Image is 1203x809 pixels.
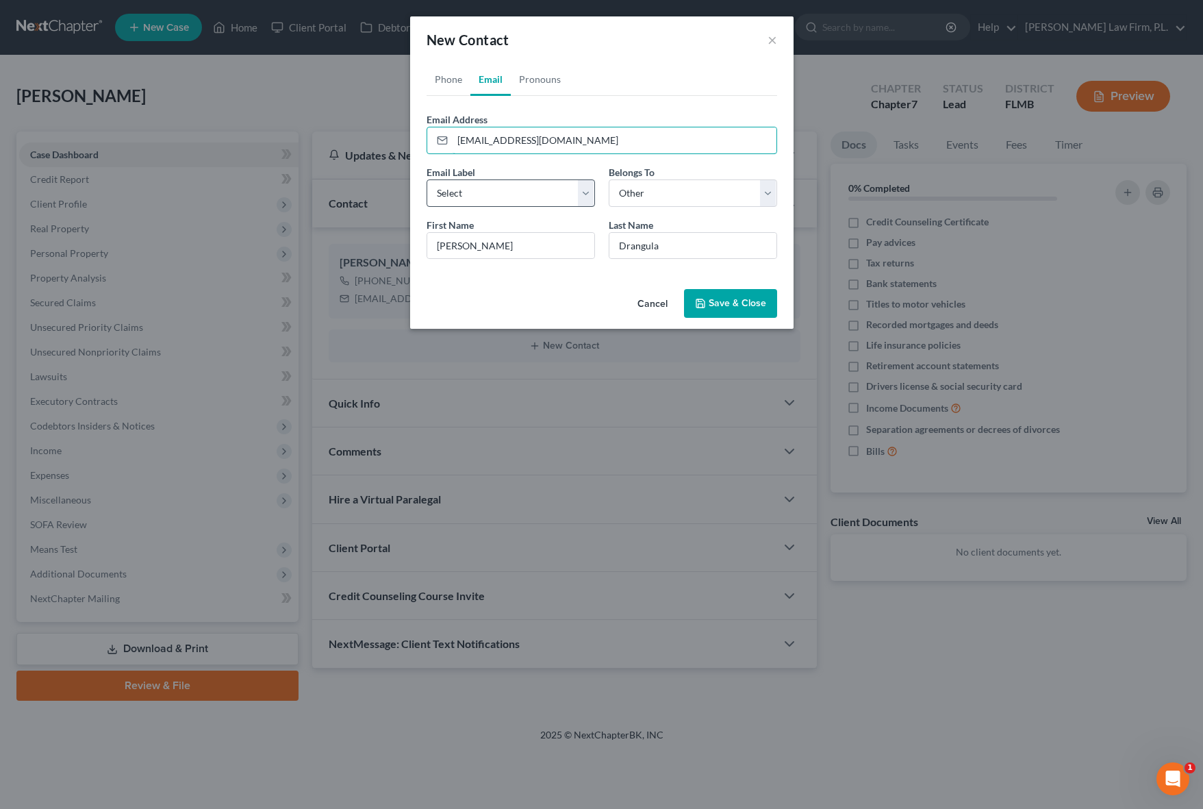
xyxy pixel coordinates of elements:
a: Email [470,63,511,96]
span: 1 [1185,762,1195,773]
input: Enter First Name [427,233,594,259]
span: Belongs To [609,166,655,178]
span: First Name [427,219,474,231]
span: New Contact [427,32,509,48]
iframe: Intercom live chat [1156,762,1189,795]
label: Email Address [427,112,487,127]
a: Pronouns [511,63,569,96]
button: Save & Close [684,289,777,318]
input: Email Address [453,127,776,153]
button: Cancel [626,290,679,318]
label: Email Label [427,165,475,179]
a: Phone [427,63,470,96]
input: Enter Last Name [609,233,776,259]
span: Last Name [609,219,653,231]
button: × [768,32,777,48]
